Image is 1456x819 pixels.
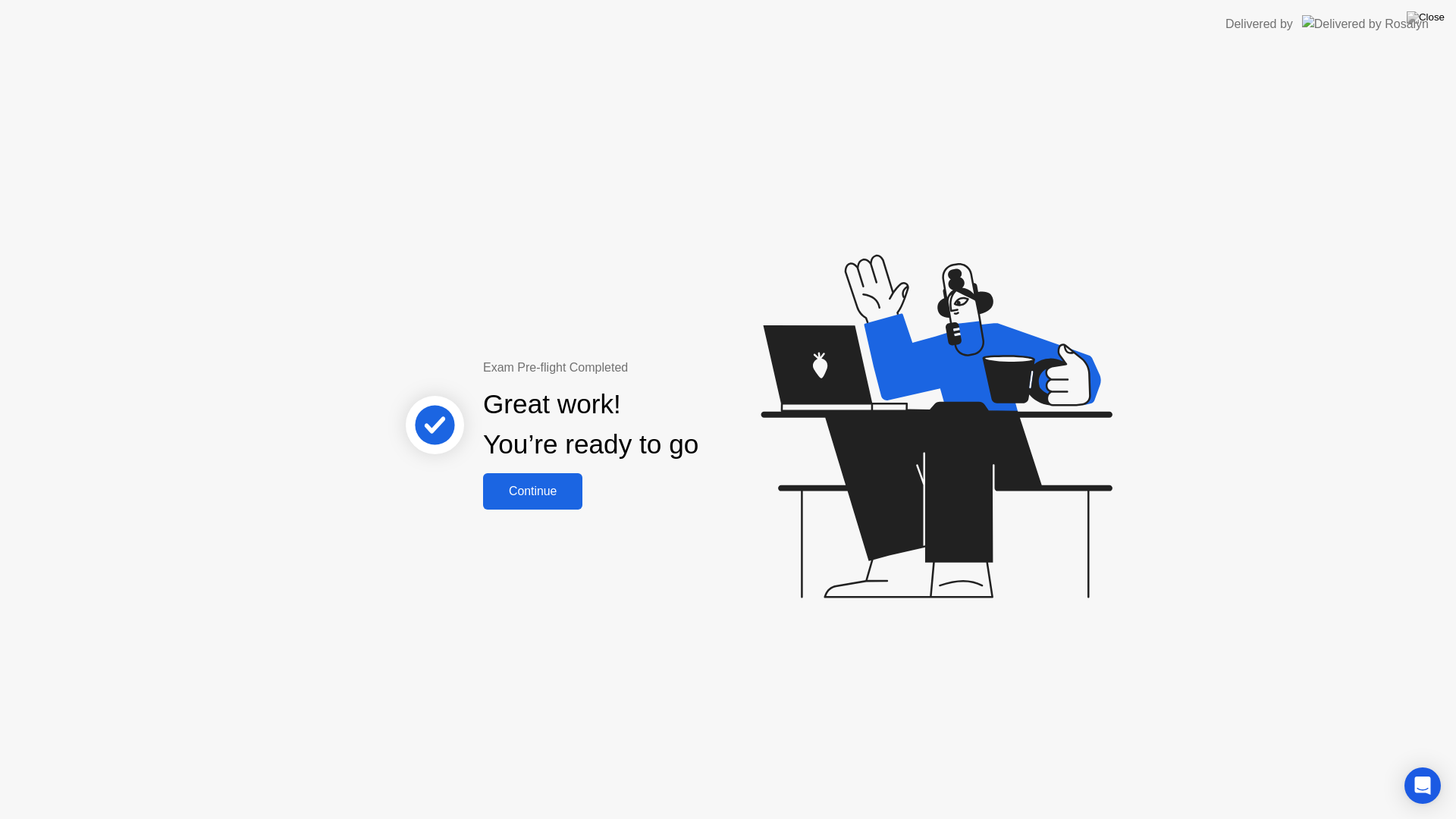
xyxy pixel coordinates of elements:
div: Open Intercom Messenger [1404,767,1441,804]
button: Continue [483,473,582,510]
img: Delivered by Rosalyn [1302,15,1429,33]
div: Delivered by [1225,15,1293,33]
div: Continue [488,485,578,498]
img: Close [1407,11,1445,24]
div: Exam Pre-flight Completed [483,359,796,377]
div: Great work! You’re ready to go [483,384,698,465]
